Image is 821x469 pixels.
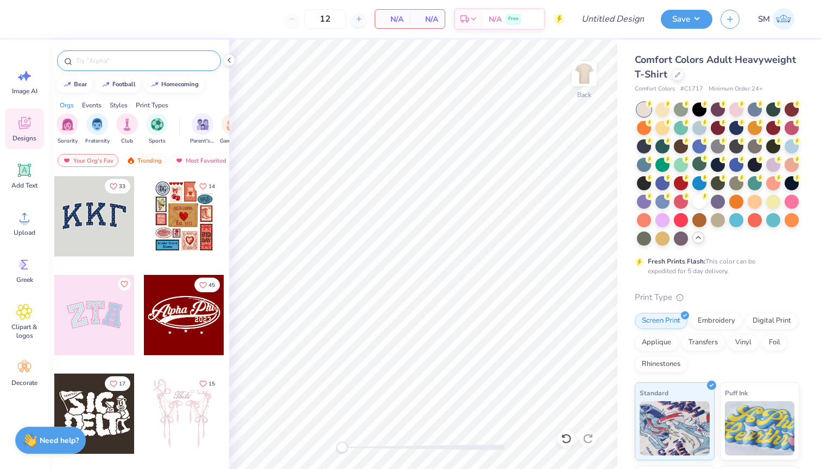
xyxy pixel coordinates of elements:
button: homecoming [144,76,204,93]
img: Puff Ink [725,401,795,455]
span: Upload [14,228,35,237]
span: Parent's Weekend [190,137,215,145]
img: Parent's Weekend Image [197,118,209,131]
span: 17 [119,381,125,387]
img: Back [573,63,595,85]
span: Add Text [11,181,37,190]
span: Designs [12,134,36,143]
div: Foil [762,335,787,351]
input: Try "Alpha" [75,55,214,66]
span: N/A [416,14,438,25]
div: bear [74,81,87,87]
img: Game Day Image [226,118,239,131]
img: trending.gif [127,157,135,164]
button: football [96,76,141,93]
span: Clipart & logos [7,323,42,340]
div: Orgs [60,100,74,110]
div: Accessibility label [337,442,348,453]
div: Vinyl [728,335,759,351]
img: trend_line.gif [63,81,72,88]
span: N/A [489,14,502,25]
span: Comfort Colors Adult Heavyweight T-Shirt [635,53,796,81]
div: filter for Fraternity [85,113,110,145]
span: # C1717 [680,85,703,94]
input: – – [304,9,346,29]
button: filter button [56,113,78,145]
span: Comfort Colors [635,85,675,94]
div: Trending [122,154,167,167]
span: Club [121,137,133,145]
strong: Fresh Prints Flash: [648,257,705,266]
span: 33 [119,184,125,189]
div: Digital Print [746,313,798,329]
div: filter for Club [116,113,138,145]
div: football [112,81,136,87]
button: Save [661,10,712,29]
div: Print Type [635,291,799,304]
span: 14 [209,184,215,189]
span: Minimum Order: 24 + [709,85,763,94]
div: Events [82,100,102,110]
input: Untitled Design [573,8,653,30]
img: trend_line.gif [102,81,110,88]
div: Transfers [681,335,725,351]
a: SM [753,8,799,30]
button: filter button [220,113,245,145]
div: Back [577,90,591,100]
span: SM [758,13,770,25]
span: Sports [149,137,166,145]
div: filter for Sorority [56,113,78,145]
span: Image AI [12,87,37,95]
button: filter button [116,113,138,145]
button: Like [105,179,130,194]
button: Like [118,278,131,291]
span: Standard [640,387,668,399]
img: most_fav.gif [62,157,71,164]
img: Sorority Image [61,118,74,131]
button: Like [194,179,220,194]
div: Screen Print [635,313,687,329]
span: 45 [209,282,215,288]
img: Fraternity Image [91,118,103,131]
div: Print Types [136,100,168,110]
div: This color can be expedited for 5 day delivery. [648,256,781,276]
span: 15 [209,381,215,387]
div: Styles [110,100,128,110]
span: Fraternity [85,137,110,145]
div: filter for Sports [146,113,168,145]
div: Rhinestones [635,356,687,372]
span: Greek [16,275,33,284]
img: Club Image [121,118,133,131]
button: bear [57,76,92,93]
span: Puff Ink [725,387,748,399]
span: Game Day [220,137,245,145]
span: Free [508,15,519,23]
button: Like [194,376,220,391]
button: Like [105,376,130,391]
div: Your Org's Fav [58,154,118,167]
button: Like [194,278,220,292]
img: most_fav.gif [175,157,184,164]
div: Embroidery [691,313,742,329]
div: Most Favorited [170,154,231,167]
button: filter button [146,113,168,145]
img: trend_line.gif [150,81,159,88]
span: Sorority [58,137,78,145]
strong: Need help? [40,435,79,446]
img: Sports Image [151,118,163,131]
div: filter for Game Day [220,113,245,145]
img: Sofia Maitz [773,8,794,30]
div: filter for Parent's Weekend [190,113,215,145]
img: Standard [640,401,710,455]
button: filter button [85,113,110,145]
div: homecoming [161,81,199,87]
span: Decorate [11,378,37,387]
span: N/A [382,14,403,25]
div: Applique [635,335,678,351]
button: filter button [190,113,215,145]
